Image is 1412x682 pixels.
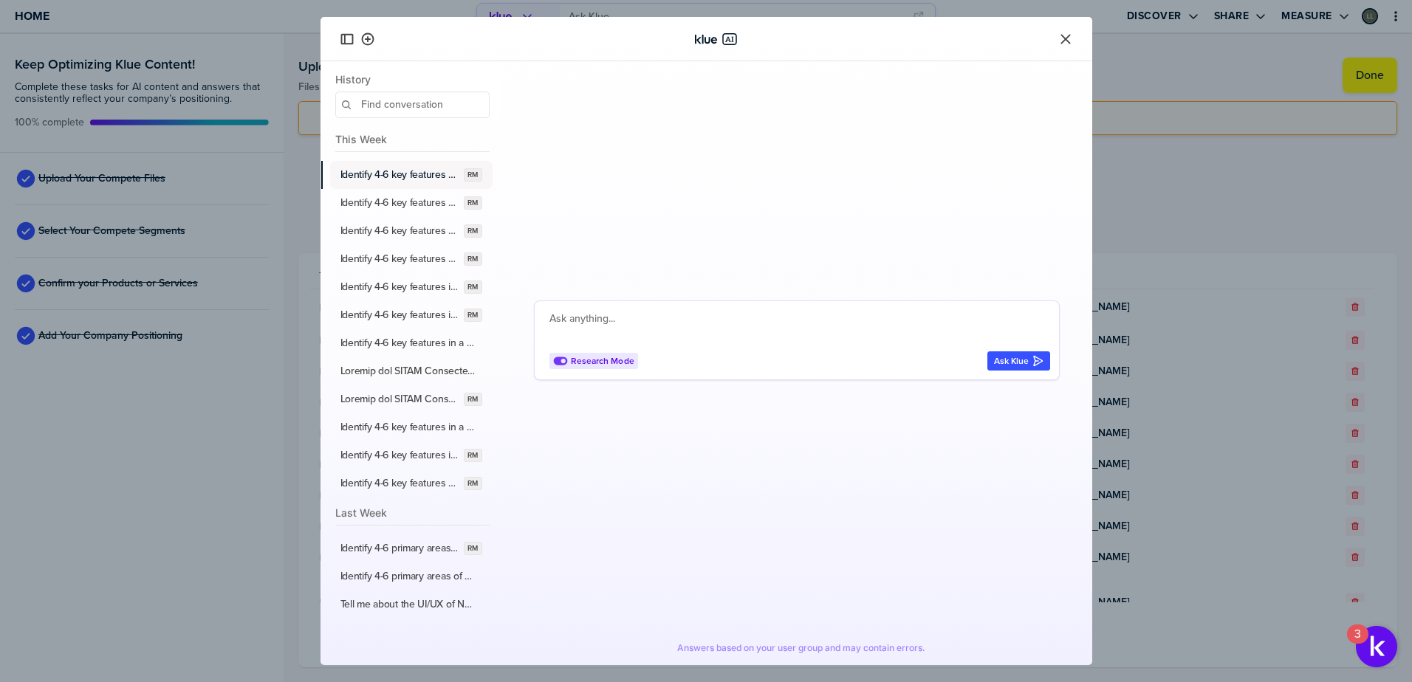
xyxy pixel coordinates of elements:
[330,329,493,357] button: Identify 4-6 key features in a third-party screening and assessment risk management software solu...
[340,337,476,350] label: Identify 4-6 key features in a third-party screening and assessment risk management software solu...
[335,133,490,145] span: This Week
[330,413,493,441] button: Identify 4-6 key features in a whistleblowing/incident management software solution. In 1-2 sente...
[467,281,478,293] span: RM
[330,590,493,619] button: Tell me about the UI/UX of NAVEX Compliance Training solutions
[330,357,493,385] button: Loremip dol SITAM Consecte ad Elitsedd Eiusmodtem Incididunt utlaboree dolorem aliquaen ad min ve...
[330,534,493,562] button: Identify 4-6 primary areas of incident management for a GRC platform SaaS company. Provide a 1-2 ...
[340,542,459,555] label: Identify 4-6 primary areas of incident management for a GRC platform SaaS company. Provide a 1-2 ...
[335,506,490,519] span: Last Week
[571,356,634,367] span: Research Mode
[467,449,478,461] span: RM
[987,351,1050,371] button: Ask Klue
[330,441,493,469] button: Identify 4-6 key features in a conflict of interest disclosure management software solution. In 1...
[340,309,459,322] label: Identify 4-6 key features in a policy and procedure management software solution. In 1-2 sentence...
[340,449,459,462] label: Identify 4-6 key features in a conflict of interest disclosure management software solution. In 1...
[340,477,459,490] label: Identify 4-6 key features of a disclosure management software solution. In 1-2 sentences, provide...
[330,385,493,413] button: Loremip dol SITAM Consecte Adipiscing (ElitseDdoei) temporin utlaboree dol magnaaliq eni admini v...
[467,225,478,237] span: RM
[994,355,1043,367] div: Ask Klue
[340,280,459,294] label: Identify 4-6 key features in a compliance training and associated learning management software so...
[340,365,476,378] label: Loremip dol SITAM Consecte ad Elitsedd Eiusmodtem Incididunt utlaboree dolorem aliquaen ad min ve...
[1356,626,1397,667] button: Open Resource Center, 3 new notifications
[330,273,493,301] button: Identify 4-6 key features in a compliance training and associated learning management software so...
[335,92,490,118] input: Find conversation
[340,598,476,611] label: Tell me about the UI/UX of NAVEX Compliance Training solutions
[340,168,459,182] label: Identify 4-6 key features for a SaaS GRC insights and benchmarking capabilities like [PERSON_NAME...
[467,197,478,209] span: RM
[330,469,493,497] button: Identify 4-6 key features of a disclosure management software solution. In 1-2 sentences, provide...
[330,189,493,217] button: Identify 4-6 key features for a SaaS GRC Platform solution like NAVEX's NAVEX One Platform. In 1-...
[677,642,925,654] span: Answers based on your user group and may contain errors.
[1354,634,1361,653] div: 3
[467,253,478,265] span: RM
[340,421,476,434] label: Identify 4-6 key features in a whistleblowing/incident management software solution. In 1-2 sente...
[1057,30,1075,48] button: Close
[467,542,478,554] span: RM
[330,562,493,590] button: Identify 4-6 primary areas of AI functionality/solutions for a GRC platform SaaS company. Provide...
[330,245,493,273] button: Identify 4-6 key features for an integrated risk management software solution, like NAVEX's IRM/L...
[330,161,493,189] button: Identify 4-6 key features for a SaaS GRC insights and benchmarking capabilities like [PERSON_NAME...
[467,169,478,181] span: RM
[467,393,478,405] span: RM
[330,301,493,329] button: Identify 4-6 key features in a policy and procedure management software solution. In 1-2 sentence...
[340,393,459,406] label: Loremip dol SITAM Consecte Adipiscing (ElitseDdoei) temporin utlaboree dol magnaaliq eni admini v...
[467,309,478,321] span: RM
[330,217,493,245] button: Identify 4-6 key features for a SMB whistleblowing solution like NAVEX's WhistleB. In 1-2 sentenc...
[335,73,490,86] span: History
[340,224,459,238] label: Identify 4-6 key features for a SMB whistleblowing solution like NAVEX's WhistleB. In 1-2 sentenc...
[340,252,459,266] label: Identify 4-6 key features for an integrated risk management software solution, like NAVEX's IRM/L...
[340,570,476,583] label: Identify 4-6 primary areas of AI functionality/solutions for a GRC platform SaaS company. Provide...
[467,478,478,489] span: RM
[340,196,459,210] label: Identify 4-6 key features for a SaaS GRC Platform solution like NAVEX's NAVEX One Platform. In 1-...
